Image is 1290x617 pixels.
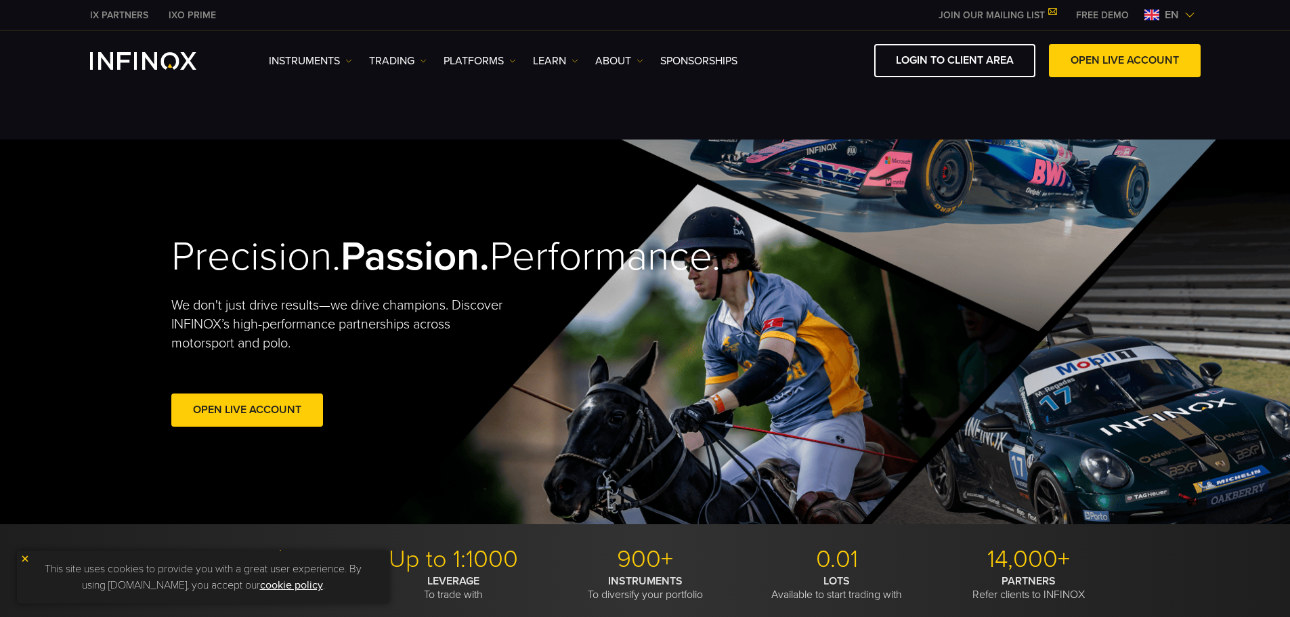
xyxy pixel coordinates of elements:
a: Learn [533,53,578,69]
a: OPEN LIVE ACCOUNT [1049,44,1201,77]
p: To diversify your portfolio [555,574,736,601]
a: PLATFORMS [444,53,516,69]
strong: PARTNERS [1002,574,1056,588]
h2: Precision. Performance. [171,232,598,282]
p: Available to start trading with [746,574,928,601]
a: INFINOX [158,8,226,22]
p: To trade with [363,574,544,601]
p: Up to 1:1000 [363,545,544,574]
a: INFINOX [80,8,158,22]
a: JOIN OUR MAILING LIST [928,9,1066,21]
strong: INSTRUMENTS [608,574,683,588]
strong: LOTS [823,574,850,588]
p: 900+ [555,545,736,574]
strong: LEVERAGE [427,574,479,588]
a: INFINOX MENU [1066,8,1139,22]
a: Instruments [269,53,352,69]
a: Open Live Account [171,393,323,427]
a: SPONSORSHIPS [660,53,737,69]
a: LOGIN TO CLIENT AREA [874,44,1035,77]
a: ABOUT [595,53,643,69]
a: TRADING [369,53,427,69]
p: MT4/5 [171,545,353,574]
img: yellow close icon [20,554,30,563]
a: cookie policy [260,578,323,592]
a: INFINOX Logo [90,52,228,70]
p: This site uses cookies to provide you with a great user experience. By using [DOMAIN_NAME], you a... [24,557,383,597]
p: We don't just drive results—we drive champions. Discover INFINOX’s high-performance partnerships ... [171,296,513,353]
p: Refer clients to INFINOX [938,574,1119,601]
p: 14,000+ [938,545,1119,574]
span: en [1159,7,1184,23]
p: 0.01 [746,545,928,574]
strong: Passion. [341,232,490,281]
